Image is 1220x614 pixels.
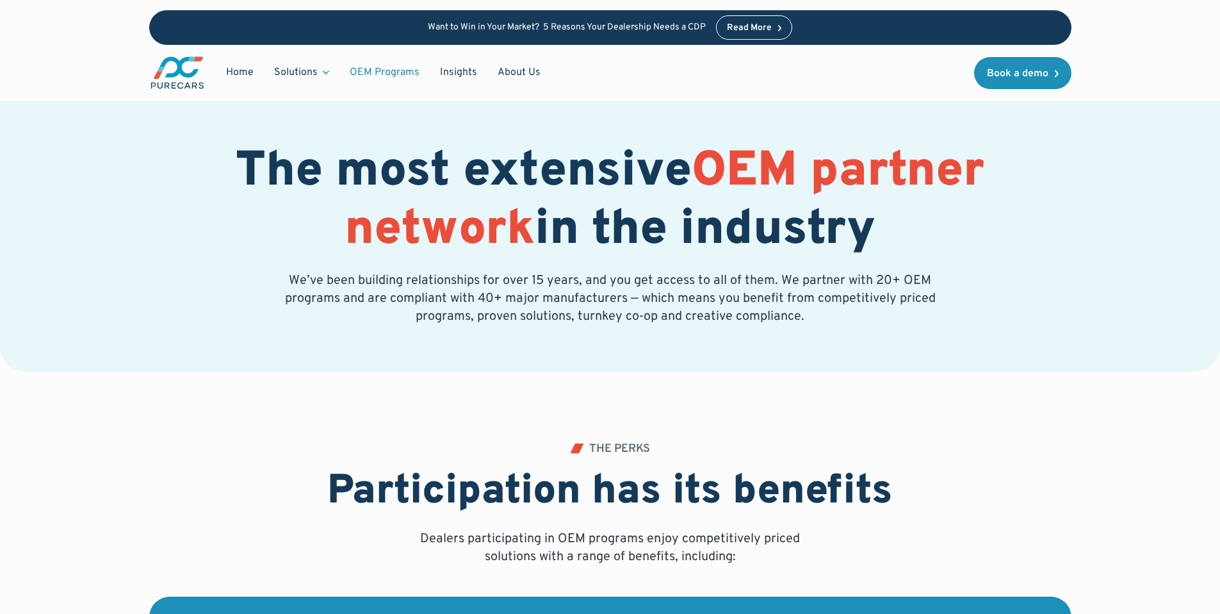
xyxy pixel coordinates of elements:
div: Read More [727,24,772,33]
a: OEM Programs [339,60,430,85]
h2: Participation has its benefits [327,468,893,517]
div: THE PERKS [589,444,650,455]
div: Book a demo [987,69,1048,79]
img: purecars logo [149,55,206,90]
a: Home [216,60,264,85]
a: About Us [487,60,551,85]
h1: The most extensive in the industry [149,144,1071,260]
a: main [149,55,206,90]
p: Want to Win in Your Market? 5 Reasons Your Dealership Needs a CDP [428,22,706,33]
a: Read More [716,15,793,40]
div: Solutions [274,65,318,79]
div: Solutions [264,60,339,85]
p: Dealers participating in OEM programs enjoy competitively priced solutions with a range of benefi... [416,530,805,566]
p: We’ve been building relationships for over 15 years, and you get access to all of them. We partne... [282,272,938,326]
a: Book a demo [974,57,1071,89]
span: OEM partner network [345,142,984,261]
a: Insights [430,60,487,85]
